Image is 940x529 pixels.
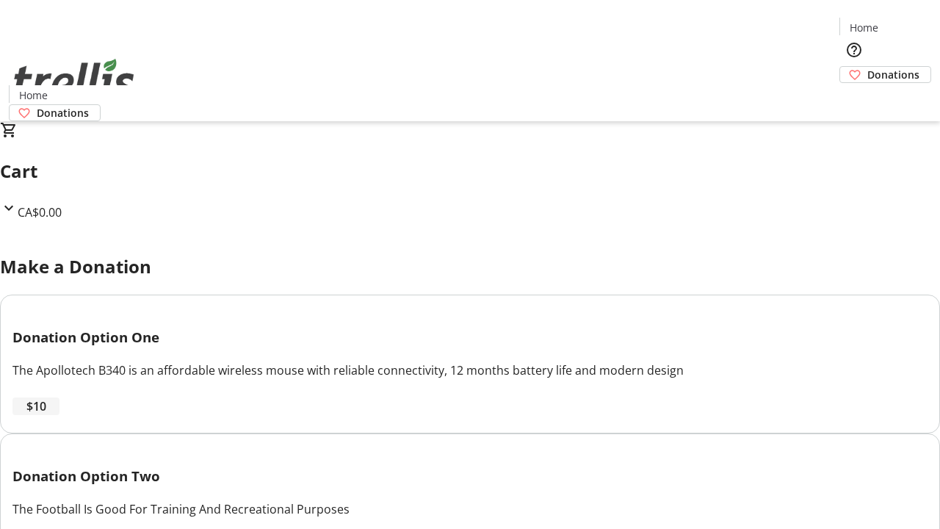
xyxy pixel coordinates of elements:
a: Home [10,87,57,103]
button: Cart [839,83,869,112]
span: Home [19,87,48,103]
button: Help [839,35,869,65]
div: The Apollotech B340 is an affordable wireless mouse with reliable connectivity, 12 months battery... [12,361,928,379]
a: Donations [839,66,931,83]
span: $10 [26,397,46,415]
h3: Donation Option Two [12,466,928,486]
img: Orient E2E Organization PY8owYgghp's Logo [9,43,140,116]
h3: Donation Option One [12,327,928,348]
button: $10 [12,397,59,415]
span: Donations [37,105,89,120]
span: Donations [867,67,919,82]
div: The Football Is Good For Training And Recreational Purposes [12,500,928,518]
a: Home [840,20,887,35]
a: Donations [9,104,101,121]
span: Home [850,20,878,35]
span: CA$0.00 [18,204,62,220]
